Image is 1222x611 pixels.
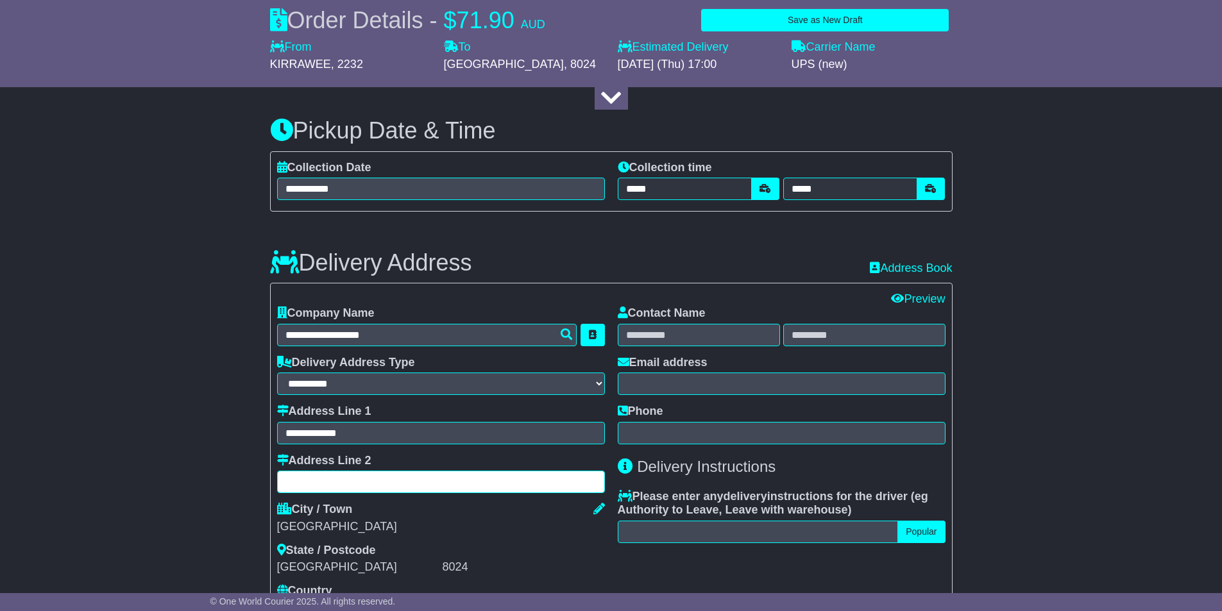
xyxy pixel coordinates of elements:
div: 8024 [443,560,605,574]
h3: Pickup Date & Time [270,118,953,144]
button: Popular [897,521,945,543]
label: Country [277,584,332,598]
div: [GEOGRAPHIC_DATA] [277,560,439,574]
span: , 2232 [331,58,363,71]
label: State / Postcode [277,544,376,558]
button: Save as New Draft [701,9,949,31]
label: From [270,40,312,54]
label: Delivery Address Type [277,356,415,370]
label: Estimated Delivery [618,40,779,54]
label: Contact Name [618,306,706,321]
label: Phone [618,405,663,419]
span: delivery [724,490,767,503]
span: AUD [521,18,545,31]
label: Collection time [618,161,712,175]
span: © One World Courier 2025. All rights reserved. [210,596,396,607]
label: To [444,40,471,54]
label: Email address [618,356,708,370]
a: Preview [891,292,945,305]
div: UPS (new) [792,58,953,72]
label: City / Town [277,503,353,517]
span: KIRRAWEE [270,58,331,71]
span: [GEOGRAPHIC_DATA] [444,58,564,71]
div: [DATE] (Thu) 17:00 [618,58,779,72]
div: Order Details - [270,6,545,34]
span: $ [444,7,457,33]
span: Delivery Instructions [637,458,776,475]
span: 71.90 [457,7,514,33]
label: Carrier Name [792,40,876,54]
span: eg Authority to Leave, Leave with warehouse [618,490,928,517]
h3: Delivery Address [270,250,472,276]
label: Company Name [277,306,375,321]
label: Collection Date [277,161,371,175]
a: Address Book [870,262,952,274]
label: Please enter any instructions for the driver ( ) [618,490,946,517]
label: Address Line 2 [277,454,371,468]
label: Address Line 1 [277,405,371,419]
span: , 8024 [564,58,596,71]
div: [GEOGRAPHIC_DATA] [277,520,605,534]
